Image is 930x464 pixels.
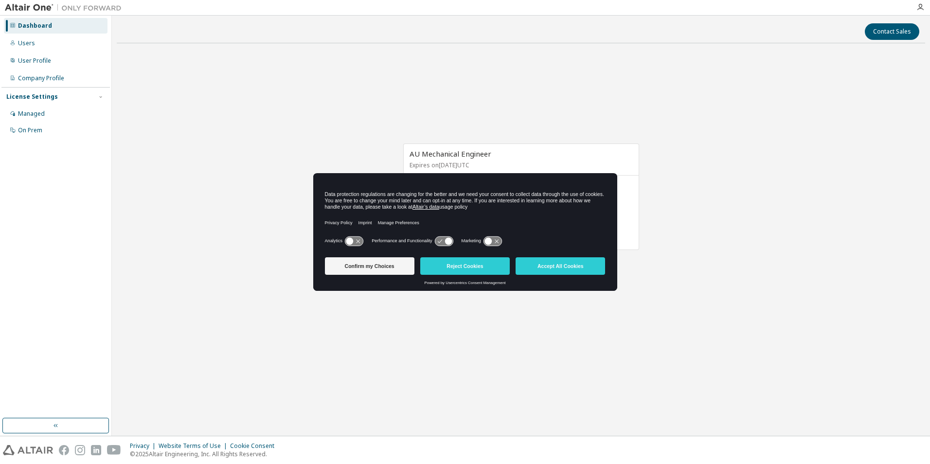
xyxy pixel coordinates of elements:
div: User Profile [18,57,51,65]
img: Altair One [5,3,126,13]
img: facebook.svg [59,445,69,455]
p: © 2025 Altair Engineering, Inc. All Rights Reserved. [130,450,280,458]
img: youtube.svg [107,445,121,455]
button: Contact Sales [865,23,919,40]
div: Company Profile [18,74,64,82]
span: AU Mechanical Engineer [410,149,491,159]
div: Cookie Consent [230,442,280,450]
img: instagram.svg [75,445,85,455]
div: License Settings [6,93,58,101]
div: Dashboard [18,22,52,30]
div: Website Terms of Use [159,442,230,450]
div: On Prem [18,126,42,134]
p: Expires on [DATE] UTC [410,161,630,169]
div: Managed [18,110,45,118]
img: altair_logo.svg [3,445,53,455]
div: Privacy [130,442,159,450]
img: linkedin.svg [91,445,101,455]
div: Users [18,39,35,47]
